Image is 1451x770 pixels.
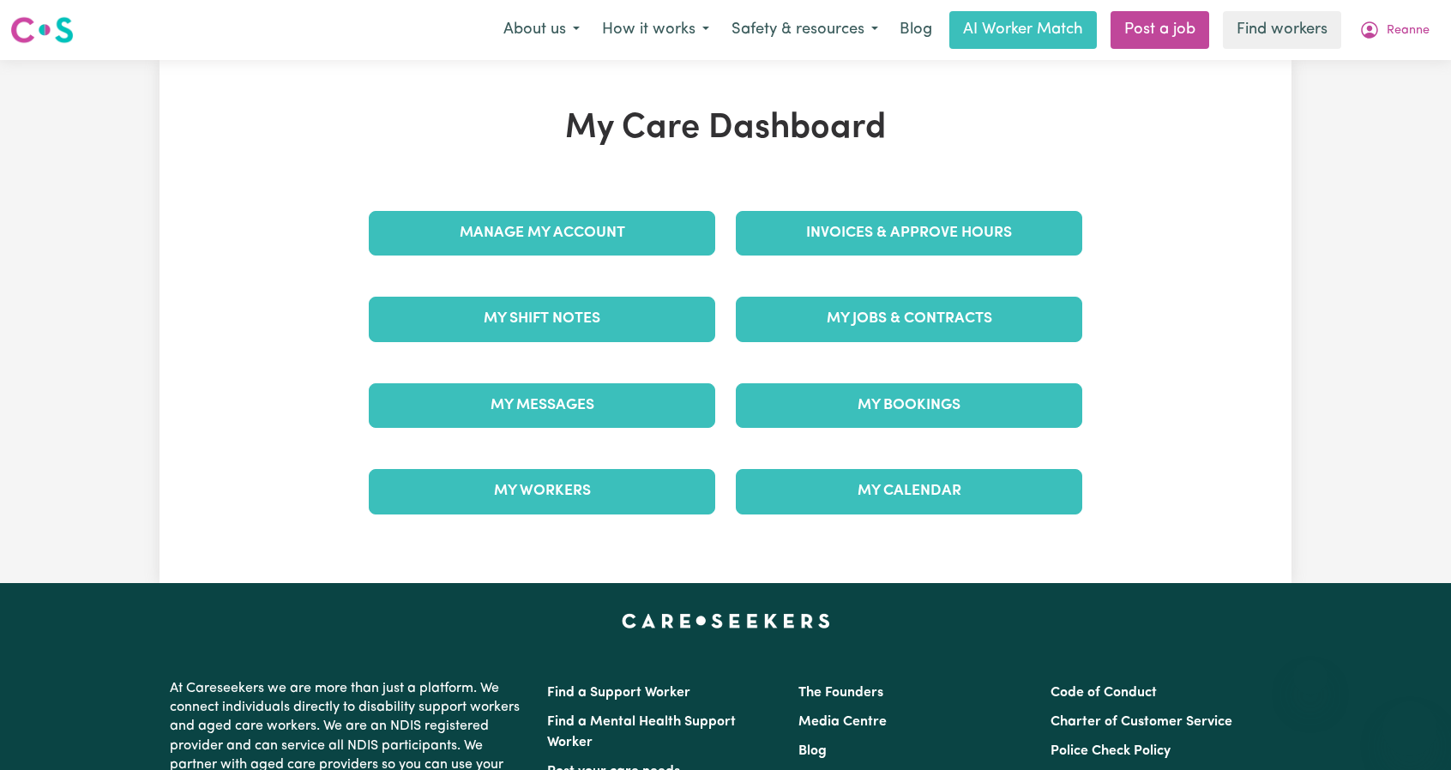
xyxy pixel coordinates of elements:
[1387,21,1430,40] span: Reanne
[736,211,1082,256] a: Invoices & Approve Hours
[369,469,715,514] a: My Workers
[1051,715,1232,729] a: Charter of Customer Service
[1293,660,1328,695] iframe: Close message
[369,297,715,341] a: My Shift Notes
[1051,686,1157,700] a: Code of Conduct
[492,12,591,48] button: About us
[369,211,715,256] a: Manage My Account
[369,383,715,428] a: My Messages
[547,686,690,700] a: Find a Support Worker
[798,744,827,758] a: Blog
[736,469,1082,514] a: My Calendar
[720,12,889,48] button: Safety & resources
[547,715,736,749] a: Find a Mental Health Support Worker
[889,11,942,49] a: Blog
[1223,11,1341,49] a: Find workers
[10,15,74,45] img: Careseekers logo
[358,108,1093,149] h1: My Care Dashboard
[798,686,883,700] a: The Founders
[622,614,830,628] a: Careseekers home page
[10,10,74,50] a: Careseekers logo
[736,297,1082,341] a: My Jobs & Contracts
[1382,701,1437,756] iframe: Button to launch messaging window
[1348,12,1441,48] button: My Account
[949,11,1097,49] a: AI Worker Match
[798,715,887,729] a: Media Centre
[1111,11,1209,49] a: Post a job
[591,12,720,48] button: How it works
[736,383,1082,428] a: My Bookings
[1051,744,1171,758] a: Police Check Policy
